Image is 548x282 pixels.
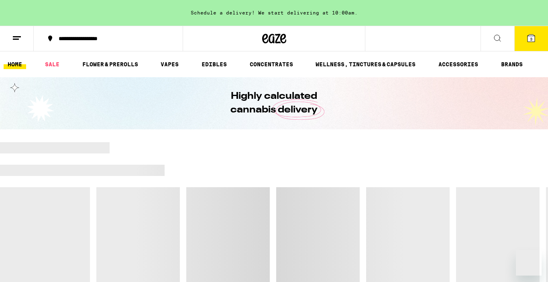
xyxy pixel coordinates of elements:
a: FLOWER & PREROLLS [78,59,142,69]
a: HOME [4,59,26,69]
a: VAPES [157,59,183,69]
iframe: Button to launch messaging window [516,250,542,276]
button: 3 [514,26,548,51]
a: WELLNESS, TINCTURES & CAPSULES [312,59,420,69]
a: BRANDS [497,59,527,69]
h1: Highly calculated cannabis delivery [208,90,340,117]
a: SALE [41,59,63,69]
a: EDIBLES [198,59,231,69]
a: ACCESSORIES [434,59,482,69]
span: 3 [530,37,532,41]
a: CONCENTRATES [246,59,297,69]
